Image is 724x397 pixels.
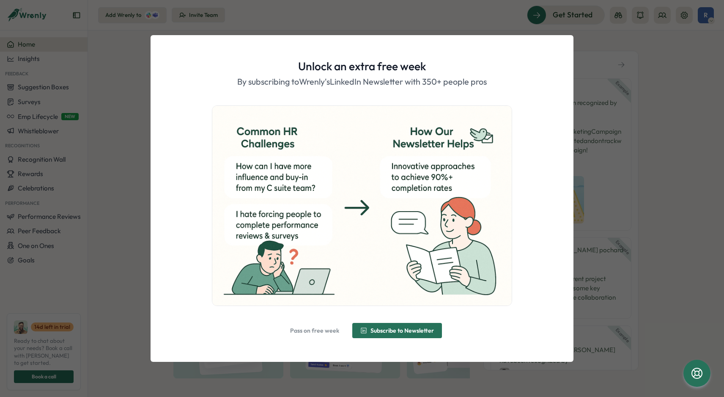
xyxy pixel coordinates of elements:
button: Pass on free week [282,323,347,338]
img: ChatGPT Image [212,106,512,306]
span: Subscribe to Newsletter [370,328,434,334]
h1: Unlock an extra free week [298,59,426,74]
span: Pass on free week [290,328,339,334]
p: By subscribing to Wrenly's LinkedIn Newsletter with 350+ people pros [237,75,487,88]
button: Subscribe to Newsletter [352,323,442,338]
